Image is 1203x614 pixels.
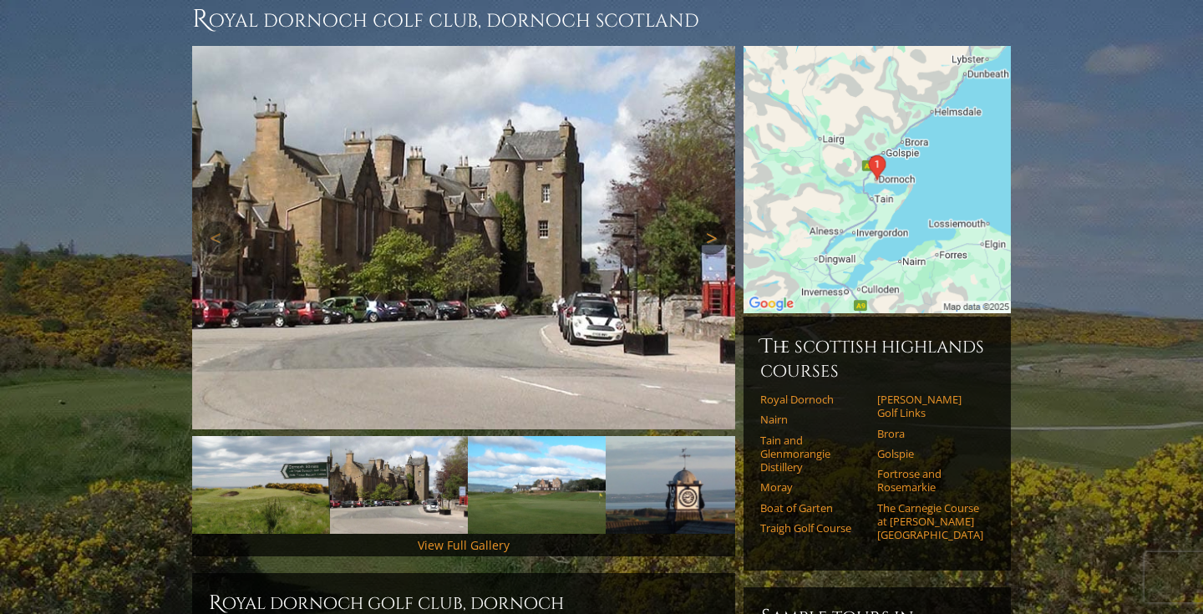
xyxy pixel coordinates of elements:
a: The Carnegie Course at [PERSON_NAME][GEOGRAPHIC_DATA] [877,501,983,542]
a: Nairn [760,413,866,426]
a: Brora [877,427,983,440]
a: Fortrose and Rosemarkie [877,467,983,495]
a: Previous [200,221,234,255]
a: Next [693,221,727,255]
a: View Full Gallery [418,537,510,553]
a: Tain and Glenmorangie Distillery [760,434,866,474]
h6: The Scottish Highlands Courses [760,333,994,383]
a: Moray [760,480,866,494]
h1: Royal Dornoch Golf Club, Dornoch Scotland [192,3,1011,36]
a: Traigh Golf Course [760,521,866,535]
a: Boat of Garten [760,501,866,515]
img: Google Map of Royal Dornoch Golf Club, Golf Road, Dornoch, Scotland, United Kingdom [744,46,1011,313]
a: Golspie [877,447,983,460]
a: [PERSON_NAME] Golf Links [877,393,983,420]
a: Royal Dornoch [760,393,866,406]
